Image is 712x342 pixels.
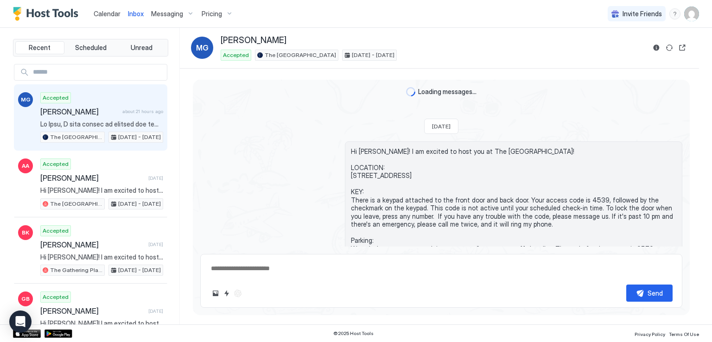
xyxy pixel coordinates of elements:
button: Sync reservation [664,42,675,53]
span: The [GEOGRAPHIC_DATA] [265,51,336,59]
button: Unread [117,41,166,54]
span: The [GEOGRAPHIC_DATA] [50,200,102,208]
a: App Store [13,329,41,338]
span: Accepted [43,293,69,301]
span: Loading messages... [418,88,477,96]
span: Calendar [94,10,121,18]
div: Open Intercom Messenger [9,310,32,333]
span: [PERSON_NAME] [40,240,145,249]
span: Unread [131,44,153,52]
span: MG [21,95,31,104]
a: Terms Of Use [669,329,699,338]
button: Quick reply [221,288,232,299]
span: © 2025 Host Tools [333,330,374,336]
span: Accepted [43,94,69,102]
div: loading [406,87,415,96]
span: Recent [29,44,51,52]
span: [DATE] - [DATE] [352,51,394,59]
button: Scheduled [66,41,115,54]
a: Google Play Store [44,329,72,338]
input: Input Field [29,64,167,80]
span: Pricing [202,10,222,18]
span: [DATE] [432,123,451,130]
span: Invite Friends [623,10,662,18]
span: Hi [PERSON_NAME]! I am excited to host you at The [GEOGRAPHIC_DATA]! LOCATION: [STREET_ADDRESS] K... [40,186,163,195]
span: [PERSON_NAME] [40,173,145,183]
span: [PERSON_NAME] [40,107,119,116]
span: BK [22,228,29,237]
div: menu [669,8,680,19]
span: Scheduled [75,44,107,52]
span: Messaging [151,10,183,18]
span: Hi [PERSON_NAME]! I am excited to host you at The [GEOGRAPHIC_DATA]! LOCATION: [STREET_ADDRESS] K... [40,319,163,328]
span: Hi [PERSON_NAME]! I am excited to host you at The Gathering Place! LOCATION: [STREET_ADDRESS] KEY... [40,253,163,261]
span: [PERSON_NAME] [40,306,145,316]
span: [DATE] - [DATE] [118,266,161,274]
div: User profile [684,6,699,21]
button: Recent [15,41,64,54]
span: Hi [PERSON_NAME]! I am excited to host you at The [GEOGRAPHIC_DATA]! LOCATION: [STREET_ADDRESS] K... [351,147,676,277]
span: [DATE] - [DATE] [118,133,161,141]
span: [DATE] [148,241,163,247]
span: Accepted [223,51,249,59]
div: tab-group [13,39,168,57]
span: [DATE] - [DATE] [118,200,161,208]
a: Host Tools Logo [13,7,83,21]
div: Send [648,288,663,298]
span: Terms Of Use [669,331,699,337]
span: The Gathering Place [50,266,102,274]
button: Open reservation [677,42,688,53]
span: Lo Ipsu, D sita consec ad elitsed doe temp inc utla etdoloremag aliqu enim admi ve Qui Nostrude U... [40,120,163,128]
span: Privacy Policy [635,331,665,337]
button: Send [626,285,673,302]
span: about 21 hours ago [122,108,163,114]
a: Calendar [94,9,121,19]
button: Reservation information [651,42,662,53]
span: MG [196,42,209,53]
span: [PERSON_NAME] [221,35,286,46]
span: [DATE] [148,175,163,181]
span: Accepted [43,160,69,168]
a: Inbox [128,9,144,19]
span: Inbox [128,10,144,18]
span: Accepted [43,227,69,235]
span: [DATE] [148,308,163,314]
span: GB [21,295,30,303]
span: AA [22,162,29,170]
span: The [GEOGRAPHIC_DATA] [50,133,102,141]
a: Privacy Policy [635,329,665,338]
button: Upload image [210,288,221,299]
